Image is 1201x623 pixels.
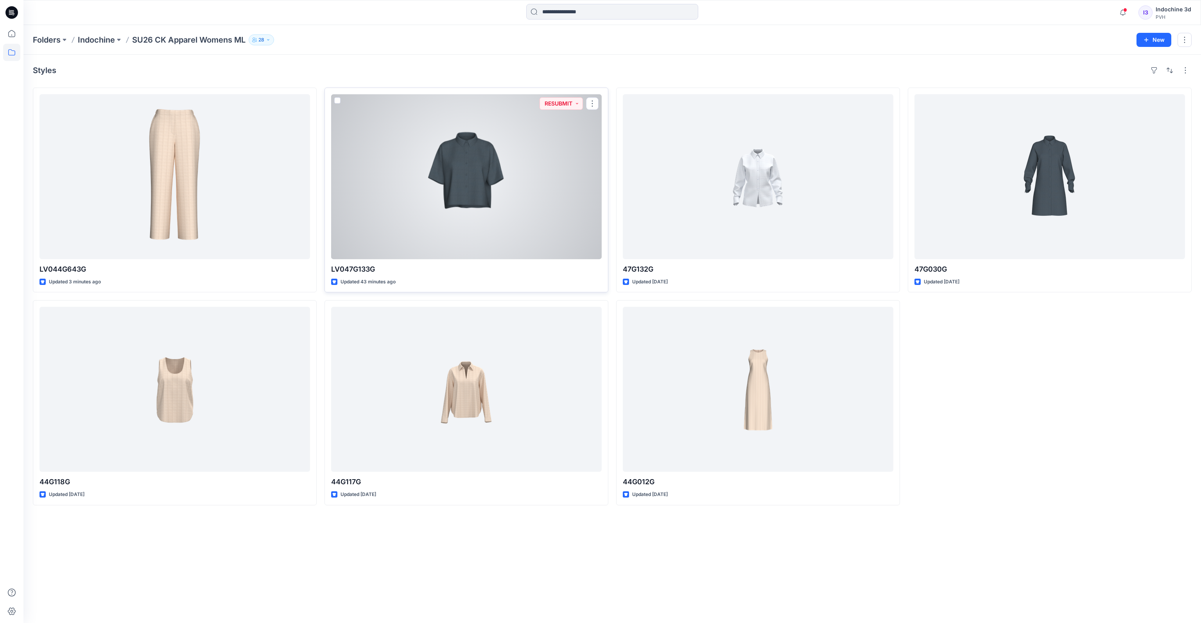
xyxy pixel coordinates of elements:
[1156,5,1191,14] div: Indochine 3d
[249,34,274,45] button: 28
[1136,33,1171,47] button: New
[914,94,1185,259] a: 47G030G
[331,307,602,472] a: 44G117G
[49,491,84,499] p: Updated [DATE]
[258,36,264,44] p: 28
[1156,14,1191,20] div: PVH
[632,491,668,499] p: Updated [DATE]
[341,491,376,499] p: Updated [DATE]
[914,264,1185,275] p: 47G030G
[924,278,959,286] p: Updated [DATE]
[623,307,893,472] a: 44G012G
[623,94,893,259] a: 47G132G
[39,264,310,275] p: LV044G643G
[1138,5,1153,20] div: I3
[331,94,602,259] a: LV047G133G
[632,278,668,286] p: Updated [DATE]
[49,278,101,286] p: Updated 3 minutes ago
[331,264,602,275] p: LV047G133G
[623,476,893,487] p: 44G012G
[39,94,310,259] a: LV044G643G
[623,264,893,275] p: 47G132G
[78,34,115,45] a: Indochine
[39,307,310,472] a: 44G118G
[132,34,246,45] p: SU26 CK Apparel Womens ML
[331,476,602,487] p: 44G117G
[33,34,61,45] a: Folders
[33,66,56,75] h4: Styles
[341,278,396,286] p: Updated 43 minutes ago
[39,476,310,487] p: 44G118G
